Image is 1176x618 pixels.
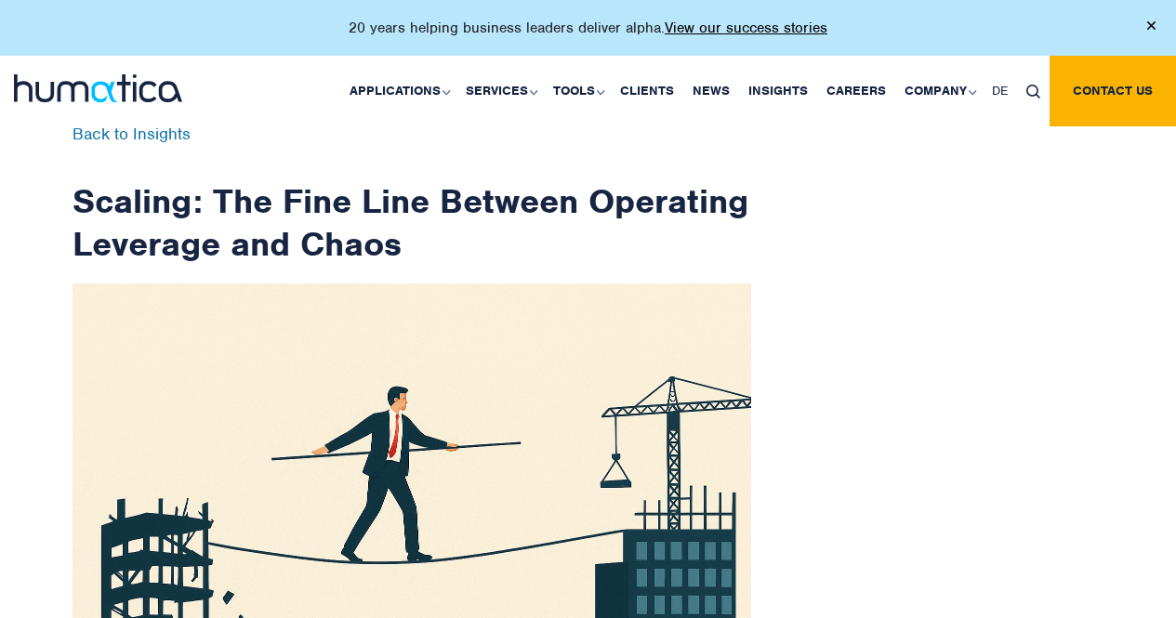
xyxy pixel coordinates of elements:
[683,56,739,126] a: News
[739,56,817,126] a: Insights
[895,56,983,126] a: Company
[611,56,683,126] a: Clients
[73,124,191,144] a: Back to Insights
[992,83,1008,99] span: DE
[456,56,544,126] a: Services
[340,56,456,126] a: Applications
[983,56,1017,126] a: DE
[544,56,611,126] a: Tools
[1026,85,1040,99] img: search_icon
[14,74,182,102] img: logo
[73,126,751,265] h1: Scaling: The Fine Line Between Operating Leverage and Chaos
[1050,56,1176,126] a: Contact us
[349,19,827,37] p: 20 years helping business leaders deliver alpha.
[665,19,827,37] a: View our success stories
[817,56,895,126] a: Careers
